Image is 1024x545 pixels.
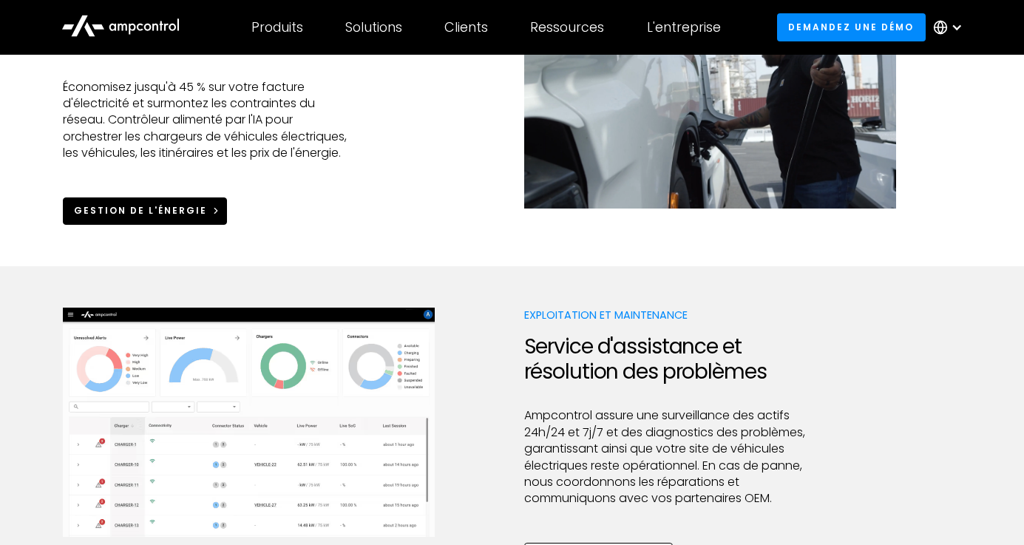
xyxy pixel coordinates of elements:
[524,4,896,209] img: Solutions de recharge de flottes de véhicules électriques Ampcontrol pour la gestion de l'énergie
[777,13,926,41] a: Demandez une démo
[251,19,303,35] div: Produits
[444,19,488,35] div: Clients
[524,407,809,507] p: Ampcontrol assure une surveillance des actifs 24h/24 et 7j/7 et des diagnostics des problèmes, ga...
[345,19,402,35] div: Solutions
[63,30,347,55] h2: Optimisez l'énergie
[524,308,809,322] p: Exploitation et maintenance
[524,334,809,384] h2: Service d'assistance et résolution des problèmes
[63,197,228,225] a: Gestion de l'énergie
[647,19,721,35] div: L'entreprise
[63,79,347,162] p: Économisez jusqu'à 45 % sur votre facture d'électricité et surmontez les contraintes du réseau. C...
[530,19,604,35] div: Ressources
[63,308,435,537] img: Système de gestion de recharge Ampcontrol EV pour un départ à l'heure
[74,204,207,217] div: Gestion de l'énergie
